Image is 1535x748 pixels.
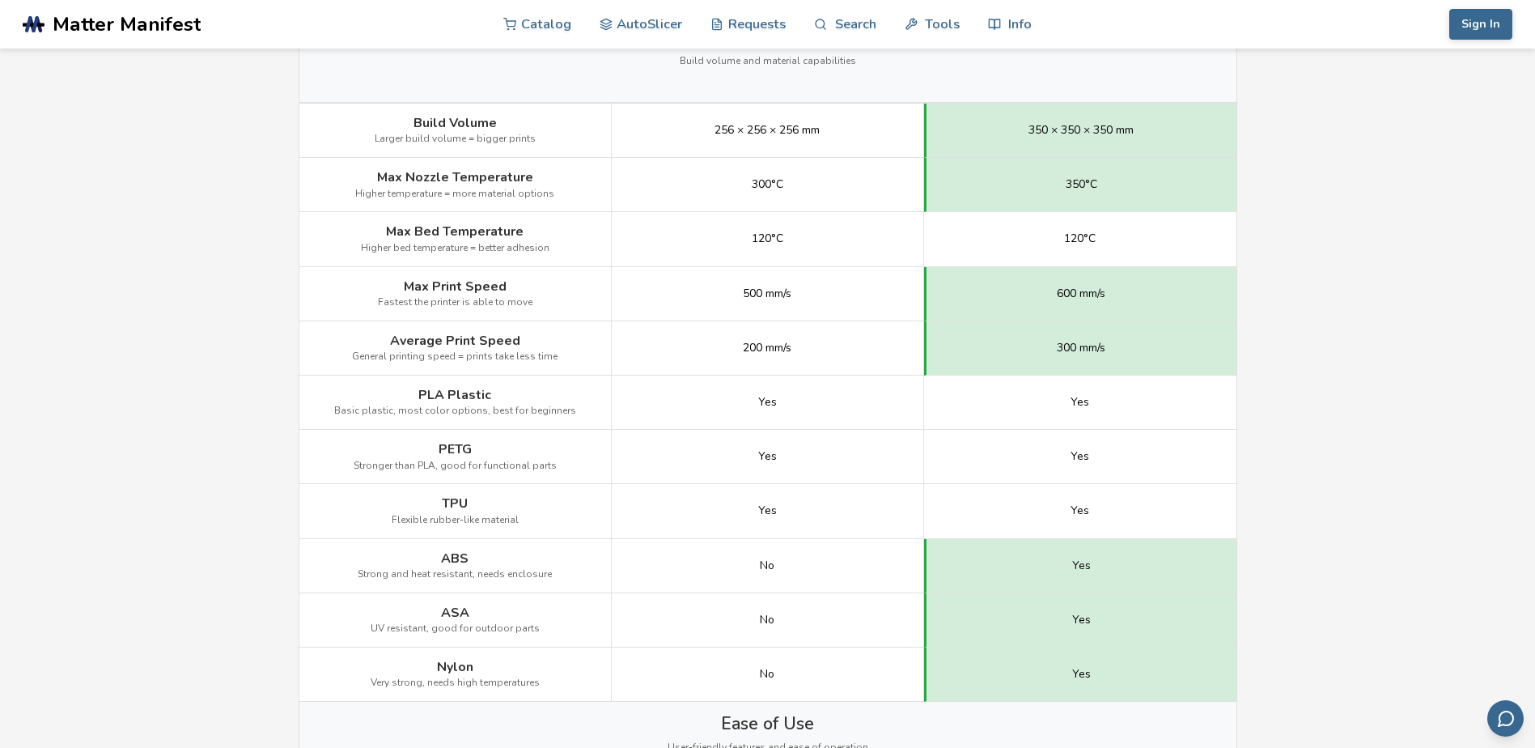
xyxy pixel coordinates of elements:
span: 300 mm/s [1057,342,1105,355]
span: 120°C [752,232,783,245]
span: 120°C [1064,232,1096,245]
span: Nylon [437,660,473,674]
span: PLA Plastic [418,388,491,402]
button: Sign In [1449,9,1512,40]
span: ASA [441,606,469,620]
span: Yes [1071,504,1089,517]
span: Yes [758,504,777,517]
span: Max Nozzle Temperature [377,170,533,185]
span: Strong and heat resistant, needs enclosure [358,569,552,580]
span: Yes [1071,396,1089,409]
span: 256 × 256 × 256 mm [714,124,820,137]
span: Stronger than PLA, good for functional parts [354,461,557,472]
span: Fastest the printer is able to move [378,297,532,308]
span: Higher temperature = more material options [355,189,554,200]
span: Yes [758,396,777,409]
span: ABS [441,551,469,566]
span: Larger build volume = bigger prints [375,134,536,145]
span: Yes [1072,559,1091,572]
span: Average Print Speed [390,334,520,348]
button: Send feedback via email [1487,700,1524,737]
span: 300°C [752,178,783,191]
span: PETG [439,442,472,457]
span: General printing speed = prints take less time [352,351,558,363]
span: No [760,559,774,572]
span: No [760,614,774,627]
span: Flexible rubber-like material [392,515,519,526]
span: Max Print Speed [404,279,507,294]
span: TPU [442,496,468,511]
span: Build Volume [413,116,497,130]
span: 350°C [1066,178,1097,191]
span: Very strong, needs high temperatures [371,678,540,689]
span: Yes [1071,450,1089,463]
span: Matter Manifest [53,13,201,36]
span: Yes [1072,614,1091,627]
span: Max Bed Temperature [386,224,524,239]
span: Ease of Use [721,714,814,733]
span: Build volume and material capabilities [680,56,856,67]
span: 350 × 350 × 350 mm [1028,124,1134,137]
span: Higher bed temperature = better adhesion [361,243,549,254]
span: 200 mm/s [743,342,791,355]
span: Yes [1072,668,1091,681]
span: UV resistant, good for outdoor parts [371,623,540,635]
span: Basic plastic, most color options, best for beginners [334,406,576,417]
span: 600 mm/s [1057,287,1105,300]
span: 500 mm/s [743,287,791,300]
span: No [760,668,774,681]
span: Yes [758,450,777,463]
